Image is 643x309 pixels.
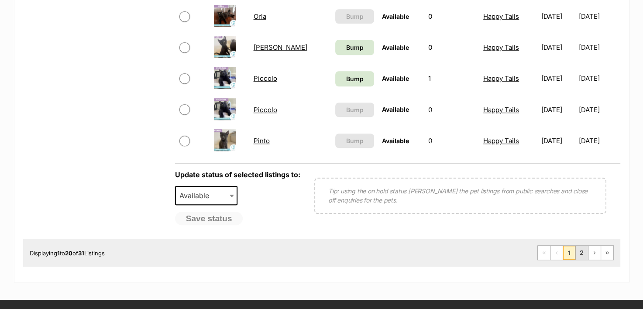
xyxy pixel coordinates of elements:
[483,43,519,51] a: Happy Tails
[175,212,243,226] button: Save status
[175,170,300,179] label: Update status of selected listings to:
[335,9,374,24] button: Bump
[538,95,578,125] td: [DATE]
[537,245,614,260] nav: Pagination
[254,106,277,114] a: Piccolo
[254,74,277,82] a: Piccolo
[176,189,218,202] span: Available
[328,186,592,205] p: Tip: using the on hold status [PERSON_NAME] the pet listings from public searches and close off e...
[346,105,363,114] span: Bump
[538,32,578,62] td: [DATE]
[346,12,363,21] span: Bump
[579,63,619,93] td: [DATE]
[382,137,409,144] span: Available
[538,126,578,156] td: [DATE]
[601,246,613,260] a: Last page
[538,63,578,93] td: [DATE]
[382,13,409,20] span: Available
[30,250,105,257] span: Displaying to of Listings
[579,32,619,62] td: [DATE]
[382,44,409,51] span: Available
[346,136,363,145] span: Bump
[335,40,374,55] a: Bump
[579,95,619,125] td: [DATE]
[175,186,238,205] span: Available
[425,32,479,62] td: 0
[254,137,270,145] a: Pinto
[550,246,563,260] span: Previous page
[335,103,374,117] button: Bump
[425,95,479,125] td: 0
[65,250,72,257] strong: 20
[57,250,60,257] strong: 1
[563,246,575,260] span: Page 1
[538,246,550,260] span: First page
[483,12,519,21] a: Happy Tails
[346,74,363,83] span: Bump
[483,137,519,145] a: Happy Tails
[425,63,479,93] td: 1
[538,1,578,31] td: [DATE]
[425,1,479,31] td: 0
[425,126,479,156] td: 0
[335,71,374,86] a: Bump
[576,246,588,260] a: Page 2
[254,43,307,51] a: [PERSON_NAME]
[579,1,619,31] td: [DATE]
[579,126,619,156] td: [DATE]
[382,75,409,82] span: Available
[78,250,84,257] strong: 31
[346,43,363,52] span: Bump
[335,134,374,148] button: Bump
[588,246,601,260] a: Next page
[483,106,519,114] a: Happy Tails
[382,106,409,113] span: Available
[483,74,519,82] a: Happy Tails
[254,12,266,21] a: Orla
